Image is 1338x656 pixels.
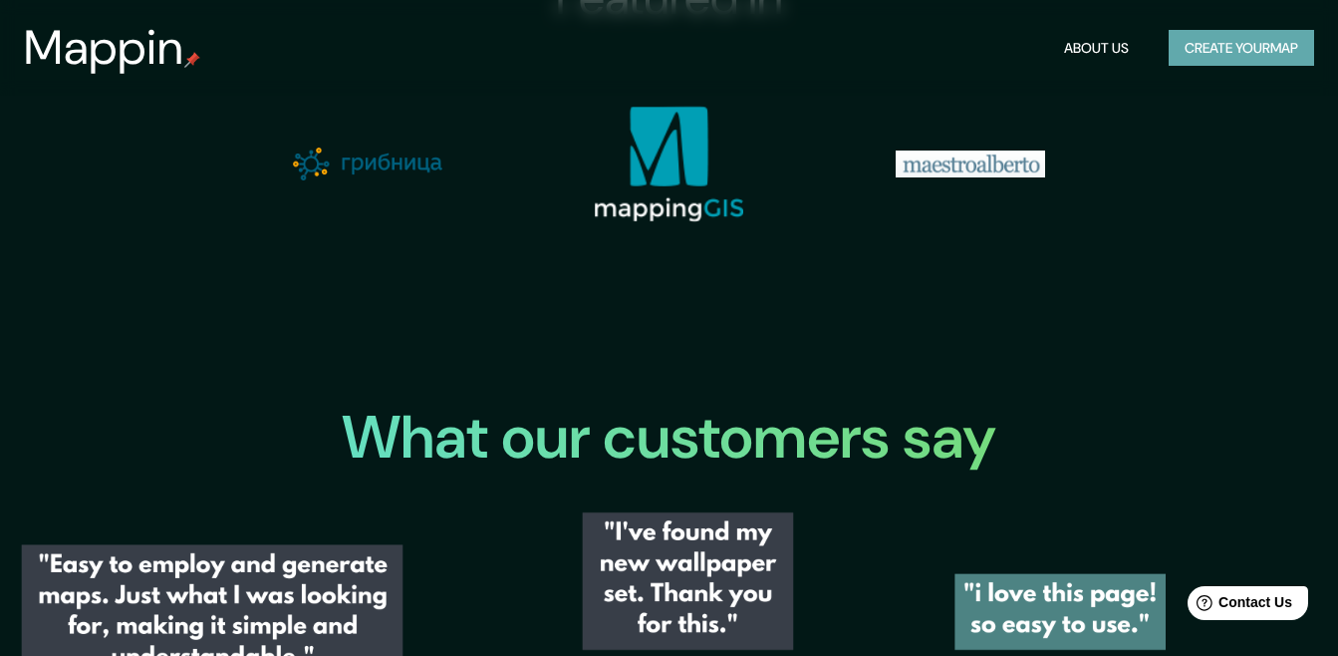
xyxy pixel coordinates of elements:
[184,52,200,68] img: mappin-pin
[896,151,1045,176] img: maestroalberto-logo
[1056,30,1137,67] button: About Us
[1161,578,1316,634] iframe: Help widget launcher
[1169,30,1314,67] button: Create yourmap
[24,20,184,76] h3: Mappin
[293,148,442,179] img: gribnica-logo
[594,106,743,221] img: mappinggis-logo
